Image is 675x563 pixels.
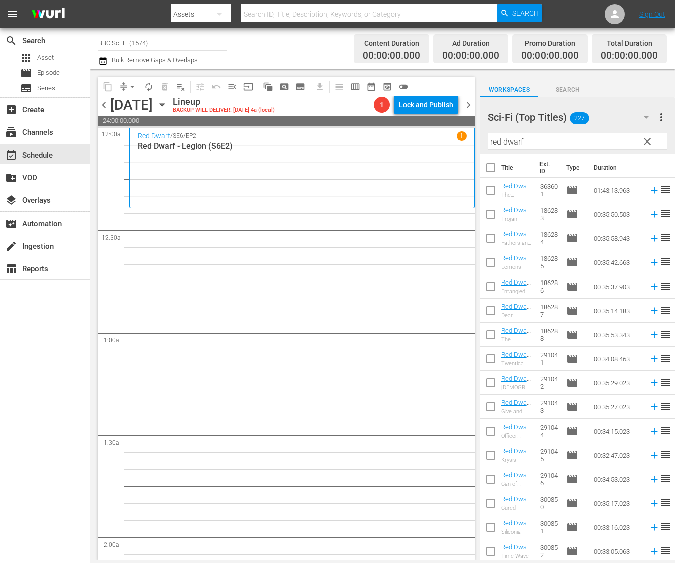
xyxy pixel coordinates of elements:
[501,192,532,198] div: The Promised Land
[639,10,665,18] a: Sign Out
[660,521,672,533] span: reorder
[536,202,562,226] td: 186283
[560,154,588,182] th: Type
[462,99,475,111] span: chevron_right
[488,103,658,131] div: Sci-Fi (Top Titles)
[536,419,562,443] td: 291044
[37,53,54,63] span: Asset
[590,371,645,395] td: 00:35:29.023
[20,67,32,79] span: Episode
[590,202,645,226] td: 00:35:50.503
[263,82,273,92] span: auto_awesome_motion_outlined
[347,79,363,95] span: Week Calendar View
[5,149,17,161] span: Schedule
[173,96,275,107] div: Lineup
[566,232,578,244] span: Episode
[655,105,667,129] button: more_vert
[442,50,499,62] span: 00:00:00.000
[37,68,60,78] span: Episode
[501,288,532,295] div: Entangled
[660,545,672,557] span: reorder
[521,36,579,50] div: Promo Duration
[566,208,578,220] span: Episode
[138,132,170,140] a: Red Dwarf
[501,384,532,391] div: [DEMOGRAPHIC_DATA]
[279,82,289,92] span: pageview_outlined
[660,208,672,220] span: reorder
[501,254,531,277] a: Red Dwarf - Lemons (S10E3)
[460,132,463,139] p: 1
[442,36,499,50] div: Ad Duration
[501,278,531,309] a: Red Dwarf - Entangled (S10E4)
[536,250,562,274] td: 186285
[292,79,308,95] span: Create Series Block
[536,323,562,347] td: 186288
[566,305,578,317] span: Episode
[5,218,17,230] span: Automation
[399,96,453,114] div: Lock and Publish
[366,82,376,92] span: date_range_outlined
[660,376,672,388] span: reorder
[173,132,186,139] p: SE6 /
[98,116,475,126] span: 24:00:00.000
[566,401,578,413] span: Episode
[649,401,660,412] svg: Add to Schedule
[501,423,531,461] a: Red Dwarf - Officer [PERSON_NAME] (S11E4)
[536,178,562,202] td: 363601
[590,515,645,539] td: 00:33:16.023
[6,8,18,20] span: menu
[127,82,138,92] span: arrow_drop_down
[649,426,660,437] svg: Add to Schedule
[501,519,531,542] a: Red Dwarf - Siliconia (S12E2)
[566,425,578,437] span: Episode
[588,154,648,182] th: Duration
[649,474,660,485] svg: Add to Schedule
[501,433,532,439] div: Officer [PERSON_NAME]
[590,419,645,443] td: 00:34:15.023
[501,336,532,343] div: The Beginning
[5,194,17,206] span: Overlays
[566,256,578,268] span: Episode
[379,79,395,95] span: View Backup
[649,353,660,364] svg: Add to Schedule
[501,303,531,340] a: Red Dwarf - Dear [PERSON_NAME] (S10E5)
[110,97,153,113] div: [DATE]
[501,447,531,470] a: Red Dwarf - Krysis (S11E5)
[243,82,253,92] span: input
[566,497,578,509] span: Episode
[590,178,645,202] td: 01:43:13.963
[186,132,196,139] p: EP2
[660,256,672,268] span: reorder
[660,400,672,412] span: reorder
[590,226,645,250] td: 00:35:58.943
[566,377,578,389] span: Episode
[480,85,538,95] span: Workspaces
[501,327,531,357] a: Red Dwarf - The Beginning (S10E6)
[566,521,578,533] span: Episode
[536,467,562,491] td: 291046
[98,99,110,111] span: chevron_left
[382,82,392,92] span: preview_outlined
[590,274,645,299] td: 00:35:37.903
[655,111,667,123] span: more_vert
[566,353,578,365] span: Episode
[538,85,597,95] span: Search
[501,399,531,429] a: Red Dwarf - Give and Take (S11E3)
[394,96,458,114] button: Lock and Publish
[5,126,17,138] span: Channels
[176,82,186,92] span: playlist_remove_outlined
[295,82,305,92] span: subtitles_outlined
[649,450,660,461] svg: Add to Schedule
[536,371,562,395] td: 291042
[649,305,660,316] svg: Add to Schedule
[566,329,578,341] span: Episode
[641,135,653,148] span: clear
[590,395,645,419] td: 00:35:27.023
[601,50,658,62] span: 00:00:00.000
[660,497,672,509] span: reorder
[501,471,531,501] a: Red Dwarf - Can of Worms (S11E6)
[501,230,531,260] a: Red Dwarf - Fathers and Suns (S10E2)
[5,172,17,184] span: VOD
[501,206,531,229] a: Red Dwarf - Trojan (S10E1)
[649,329,660,340] svg: Add to Schedule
